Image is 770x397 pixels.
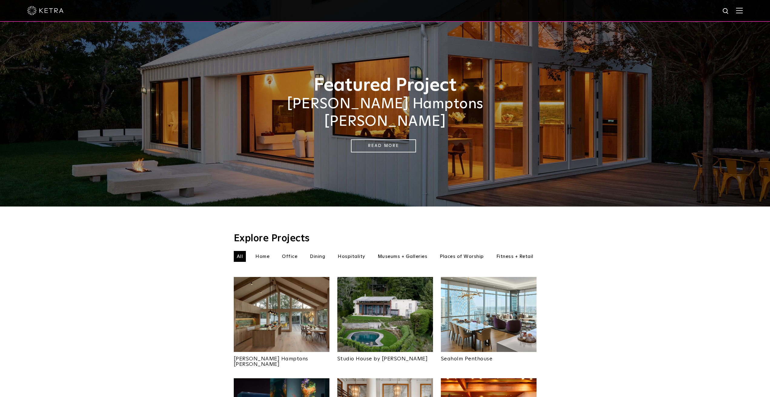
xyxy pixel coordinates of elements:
li: Home [252,251,273,262]
li: Museums + Galleries [375,251,431,262]
li: Hospitality [335,251,368,262]
a: [PERSON_NAME] Hamptons [PERSON_NAME] [234,352,329,367]
a: Read More [351,139,416,152]
img: Hamburger%20Nav.svg [736,8,743,13]
img: Project_Landing_Thumbnail-2021 [234,277,329,352]
h3: Explore Projects [234,234,537,243]
h2: [PERSON_NAME] Hamptons [PERSON_NAME] [234,96,537,130]
img: ketra-logo-2019-white [27,6,64,15]
li: All [234,251,246,262]
img: search icon [722,8,730,15]
li: Office [279,251,300,262]
img: Project_Landing_Thumbnail-2022smaller [441,277,537,352]
a: Studio House by [PERSON_NAME] [337,352,433,362]
img: An aerial view of Olson Kundig's Studio House in Seattle [337,277,433,352]
li: Dining [307,251,328,262]
li: Fitness + Retail [493,251,537,262]
h1: Featured Project [234,76,537,96]
a: Seaholm Penthouse [441,352,537,362]
li: Places of Worship [437,251,487,262]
